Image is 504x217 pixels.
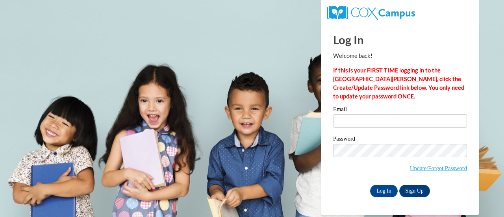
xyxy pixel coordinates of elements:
label: Email [333,106,467,114]
input: Log In [370,185,398,197]
a: Update/Forgot Password [410,165,467,171]
label: Password [333,136,467,144]
img: COX Campus [327,6,415,20]
h1: Log In [333,32,467,48]
a: COX Campus [327,9,415,16]
strong: If this is your FIRST TIME logging in to the [GEOGRAPHIC_DATA][PERSON_NAME], click the Create/Upd... [333,67,464,100]
p: Welcome back! [333,52,467,60]
a: Sign Up [399,185,430,197]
